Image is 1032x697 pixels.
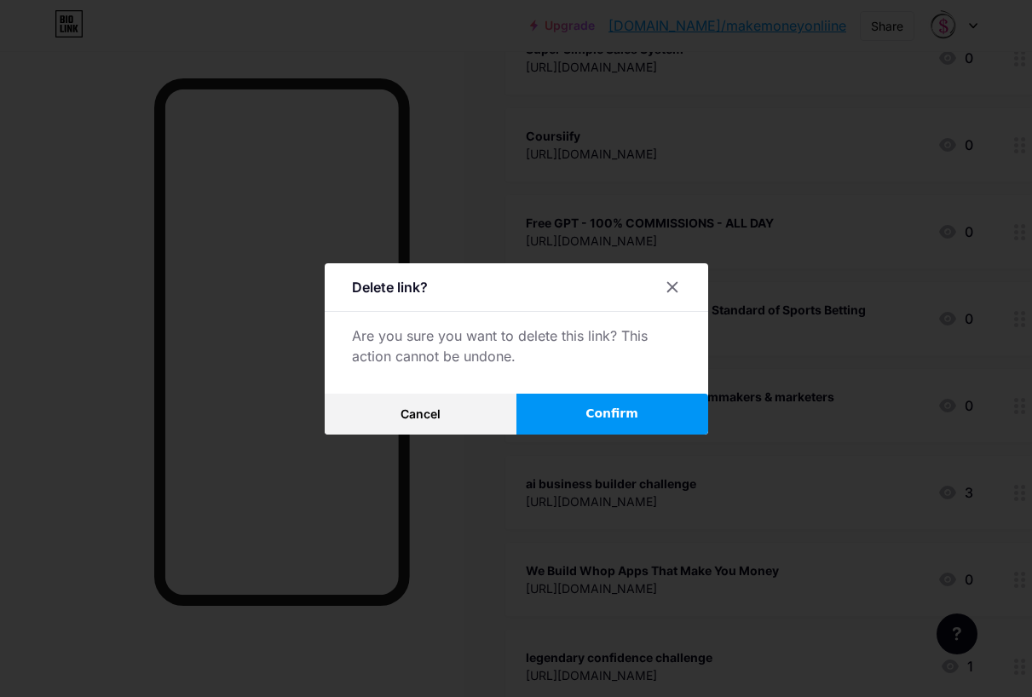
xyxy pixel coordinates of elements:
[352,277,428,297] div: Delete link?
[585,405,638,423] span: Confirm
[516,394,708,435] button: Confirm
[325,394,516,435] button: Cancel
[401,406,441,421] span: Cancel
[352,325,681,366] div: Are you sure you want to delete this link? This action cannot be undone.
